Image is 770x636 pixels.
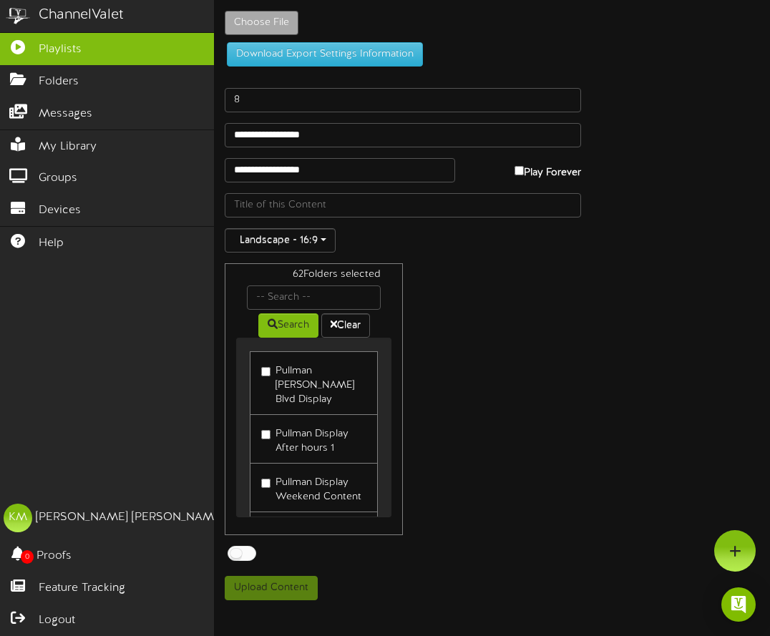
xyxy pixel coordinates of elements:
span: Logout [39,612,75,629]
span: Help [39,235,64,252]
a: Download Export Settings Information [220,49,423,59]
span: Groups [39,170,77,187]
div: 62 Folders selected [236,268,391,285]
span: 0 [21,550,34,564]
div: Open Intercom Messenger [721,587,756,622]
span: Folders [39,74,79,90]
span: My Library [39,139,97,155]
input: Play Forever [515,166,524,175]
input: Pullman [PERSON_NAME] Blvd Display [261,367,271,376]
button: Landscape - 16:9 [225,228,336,253]
label: Pullman [PERSON_NAME] Blvd Display [261,359,366,407]
input: Pullman Display Weekend Content [261,479,271,488]
input: -- Search -- [247,285,381,310]
input: Title of this Content [225,193,581,217]
span: Feature Tracking [39,580,125,597]
button: Download Export Settings Information [227,42,423,67]
span: Messages [39,106,92,122]
label: Pullman Display After hours 1 [261,422,366,456]
label: Pullman Display Weekend Content [261,471,366,504]
span: Playlists [39,41,82,58]
button: Clear [321,313,370,338]
input: Pullman Display After hours 1 [261,430,271,439]
span: Proofs [36,548,72,564]
div: [PERSON_NAME] [PERSON_NAME] [36,509,224,526]
div: ChannelValet [39,5,124,26]
button: Search [258,313,318,338]
label: Play Forever [515,158,581,180]
div: KM [4,504,32,532]
button: Upload Content [225,576,318,600]
span: Devices [39,202,81,219]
